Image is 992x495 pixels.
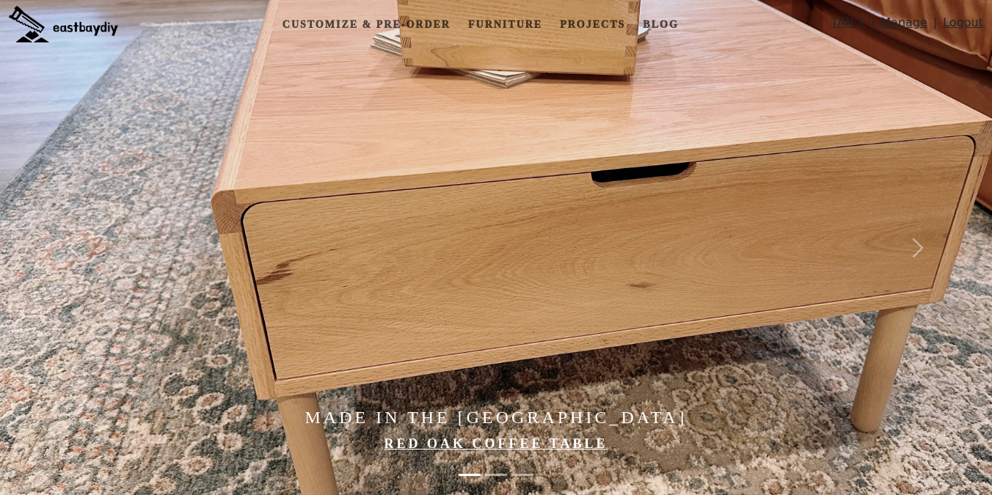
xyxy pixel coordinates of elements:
[511,466,533,483] button: Made in the Bay Area
[462,11,548,38] a: Furniture
[637,11,684,38] a: Blog
[485,466,507,483] button: Minimal Lines, Warm Walnut Grain, and Handwoven Cane Doors
[933,14,937,38] span: |
[149,407,843,428] h4: Made in the [GEOGRAPHIC_DATA]
[384,436,608,451] a: Red Oak Coffee Table
[880,14,927,38] a: Manage
[277,11,456,38] a: Customize & Pre-order
[831,14,865,38] a: TAN T
[554,11,631,38] a: Projects
[943,14,983,38] a: Logout
[871,14,875,38] span: |
[9,6,118,43] img: eastbaydiy
[459,466,481,483] button: Made in the Bay Area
